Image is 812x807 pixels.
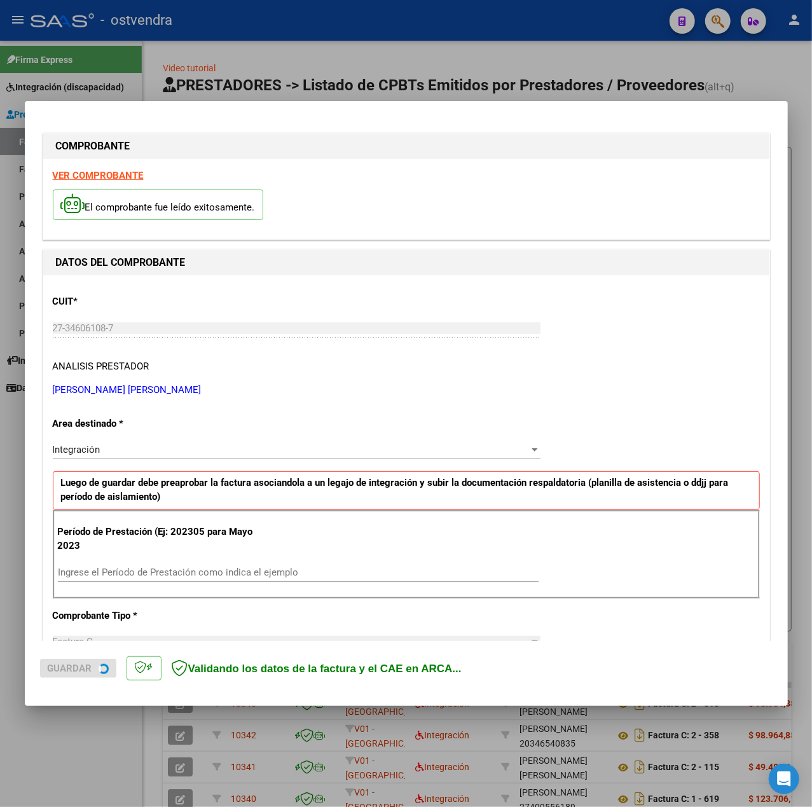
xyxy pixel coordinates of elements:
strong: DATOS DEL COMPROBANTE [56,256,186,268]
p: Comprobante Tipo * [53,609,265,623]
span: Guardar [48,663,92,674]
strong: Luego de guardar debe preaprobar la factura asociandola a un legajo de integración y subir la doc... [61,477,729,503]
a: VER COMPROBANTE [53,170,144,181]
span: Factura C [53,636,93,647]
strong: COMPROBANTE [56,140,130,152]
span: Integración [53,444,100,455]
span: Validando los datos de la factura y el CAE en ARCA... [172,663,462,675]
p: Período de Prestación (Ej: 202305 para Mayo 2023 [58,525,267,553]
p: El comprobante fue leído exitosamente. [53,190,263,221]
div: ANALISIS PRESTADOR [53,359,149,374]
div: Open Intercom Messenger [769,764,799,794]
button: Guardar [40,659,116,678]
p: CUIT [53,294,265,309]
p: Area destinado * [53,417,265,431]
p: [PERSON_NAME] [PERSON_NAME] [53,383,760,397]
